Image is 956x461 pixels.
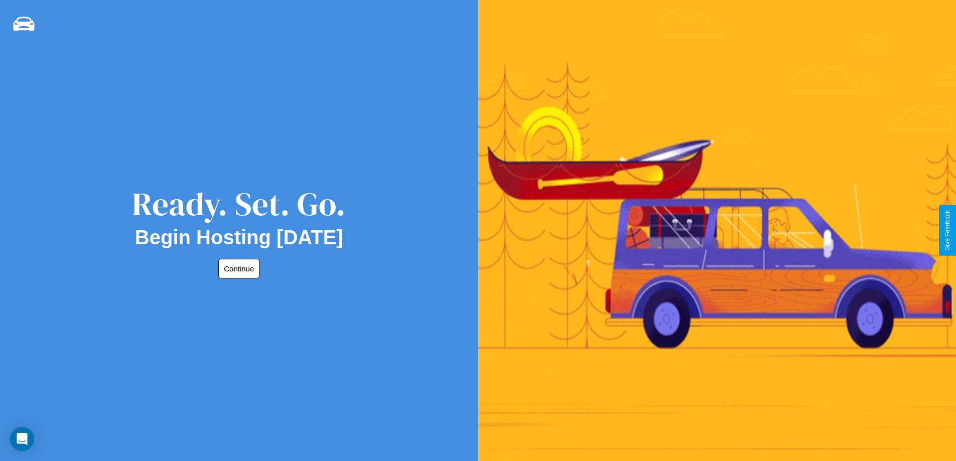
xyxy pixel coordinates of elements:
div: Open Intercom Messenger [10,427,34,451]
div: Give Feedback [944,210,951,251]
button: Continue [218,259,259,278]
h2: Begin Hosting [DATE] [135,226,343,249]
div: Ready. Set. Go. [132,182,346,226]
